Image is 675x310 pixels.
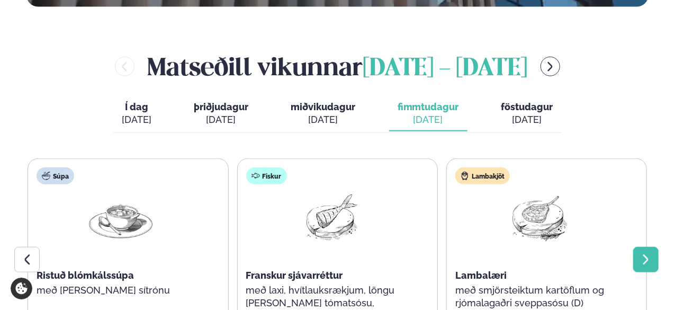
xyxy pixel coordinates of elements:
[246,167,287,184] div: Fiskur
[501,101,553,112] span: föstudagur
[296,193,364,242] img: Fish.png
[87,193,155,242] img: Soup.png
[501,113,553,126] div: [DATE]
[455,284,624,309] p: með smjörsteiktum kartöflum og rjómalagaðri sveppasósu (D)
[398,113,459,126] div: [DATE]
[122,113,151,126] div: [DATE]
[37,270,134,281] span: Ristuð blómkálssúpa
[398,101,459,112] span: fimmtudagur
[282,96,364,131] button: miðvikudagur [DATE]
[506,193,573,242] img: Lamb-Meat.png
[37,167,74,184] div: Súpa
[461,172,469,180] img: Lamb.svg
[291,113,355,126] div: [DATE]
[455,167,510,184] div: Lambakjöt
[455,270,507,281] span: Lambalæri
[122,101,151,113] span: Í dag
[113,96,160,131] button: Í dag [DATE]
[42,172,50,180] img: soup.svg
[363,57,528,81] span: [DATE] - [DATE]
[115,57,134,76] button: menu-btn-left
[11,278,32,299] a: Cookie settings
[493,96,562,131] button: föstudagur [DATE]
[251,172,260,180] img: fish.svg
[194,101,248,112] span: þriðjudagur
[389,96,467,131] button: fimmtudagur [DATE]
[194,113,248,126] div: [DATE]
[37,284,205,297] p: með [PERSON_NAME] sítrónu
[147,49,528,84] h2: Matseðill vikunnar
[246,270,343,281] span: Franskur sjávarréttur
[291,101,355,112] span: miðvikudagur
[185,96,257,131] button: þriðjudagur [DATE]
[541,57,560,76] button: menu-btn-right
